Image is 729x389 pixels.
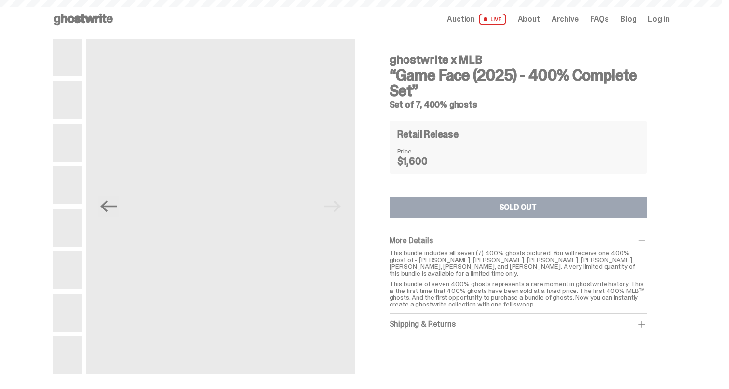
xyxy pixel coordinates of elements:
h4: Retail Release [397,129,459,139]
p: This bundle includes all seven (7) 400% ghosts pictured. You will receive one 400% ghost of - [PE... [390,250,647,277]
h4: ghostwrite x MLB [390,54,647,66]
a: About [518,15,540,23]
a: FAQs [590,15,609,23]
dt: Price [397,148,445,154]
p: This bundle of seven 400% ghosts represents a rare moment in ghostwrite history. This is the firs... [390,280,647,307]
div: Shipping & Returns [390,320,647,329]
h3: “Game Face (2025) - 400% Complete Set” [390,68,647,98]
span: LIVE [479,14,506,25]
dd: $1,600 [397,156,445,166]
h5: Set of 7, 400% ghosts [390,100,647,109]
button: Previous [98,196,119,217]
a: Blog [621,15,636,23]
span: More Details [390,236,433,246]
span: Auction [447,15,475,23]
a: Archive [552,15,579,23]
a: Log in [648,15,669,23]
button: SOLD OUT [390,197,647,218]
a: Auction LIVE [447,14,506,25]
div: SOLD OUT [499,204,537,211]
